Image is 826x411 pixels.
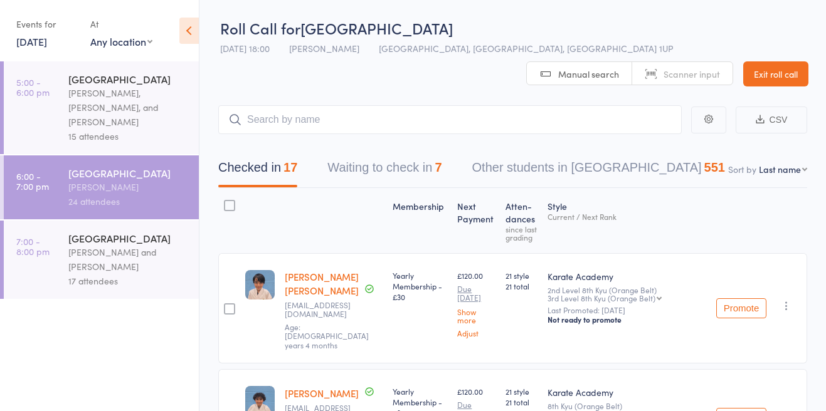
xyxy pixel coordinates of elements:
a: 6:00 -7:00 pm[GEOGRAPHIC_DATA][PERSON_NAME]24 attendees [4,155,199,219]
div: 7 [435,160,442,174]
small: ameen786ahsan@gmail.com [285,301,383,319]
img: image1745948719.png [245,270,275,299]
div: [PERSON_NAME], [PERSON_NAME], and [PERSON_NAME] [68,86,188,129]
button: Waiting to check in7 [327,154,442,187]
div: 2nd Level 8th Kyu (Orange Belt) [548,286,706,302]
input: Search by name [218,105,682,134]
div: Any location [90,34,152,48]
small: Last Promoted: [DATE] [548,306,706,315]
span: Manual search [558,68,619,80]
a: Adjust [457,329,495,337]
div: Karate Academy [548,386,706,398]
span: Age: [DEMOGRAPHIC_DATA] years 4 months [285,321,369,350]
a: [PERSON_NAME] [285,387,359,400]
button: Other students in [GEOGRAPHIC_DATA]551 [472,154,725,187]
div: [GEOGRAPHIC_DATA] [68,166,188,180]
span: 21 style [506,386,537,397]
label: Sort by [728,163,756,175]
a: 7:00 -8:00 pm[GEOGRAPHIC_DATA][PERSON_NAME] and [PERSON_NAME]17 attendees [4,221,199,299]
a: Show more [457,308,495,324]
div: At [90,14,152,34]
span: 21 total [506,281,537,291]
span: Roll Call for [220,18,300,38]
span: [PERSON_NAME] [289,42,359,55]
div: Next Payment [452,194,500,247]
button: CSV [736,107,807,133]
time: 6:00 - 7:00 pm [16,171,49,191]
a: [DATE] [16,34,47,48]
span: [GEOGRAPHIC_DATA] [300,18,453,38]
div: 15 attendees [68,129,188,143]
a: Exit roll call [743,61,808,86]
a: 5:00 -6:00 pm[GEOGRAPHIC_DATA][PERSON_NAME], [PERSON_NAME], and [PERSON_NAME]15 attendees [4,61,199,154]
time: 7:00 - 8:00 pm [16,236,50,256]
span: [GEOGRAPHIC_DATA], [GEOGRAPHIC_DATA], [GEOGRAPHIC_DATA] 1UP [379,42,674,55]
div: 17 [283,160,297,174]
div: 3rd Level 8th Kyu (Orange Belt) [548,294,655,302]
div: 551 [704,160,725,174]
div: 17 attendees [68,274,188,288]
div: 24 attendees [68,194,188,209]
div: Events for [16,14,78,34]
div: £120.00 [457,270,495,337]
span: Scanner input [664,68,720,80]
span: 21 style [506,270,537,281]
div: [GEOGRAPHIC_DATA] [68,231,188,245]
small: Due [DATE] [457,284,495,303]
div: Membership [388,194,452,247]
div: Current / Next Rank [548,212,706,221]
button: Promote [716,298,766,318]
time: 5:00 - 6:00 pm [16,77,50,97]
div: [PERSON_NAME] and [PERSON_NAME] [68,245,188,274]
div: [PERSON_NAME] [68,180,188,194]
div: Not ready to promote [548,315,706,325]
div: Style [543,194,711,247]
span: 21 total [506,397,537,407]
div: Yearly Membership - £30 [393,270,447,302]
div: Atten­dances [500,194,543,247]
a: [PERSON_NAME] [PERSON_NAME] [285,270,359,297]
div: Karate Academy [548,270,706,283]
button: Checked in17 [218,154,297,187]
div: since last grading [506,225,537,241]
div: Last name [759,163,801,175]
span: [DATE] 18:00 [220,42,270,55]
div: [GEOGRAPHIC_DATA] [68,72,188,86]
